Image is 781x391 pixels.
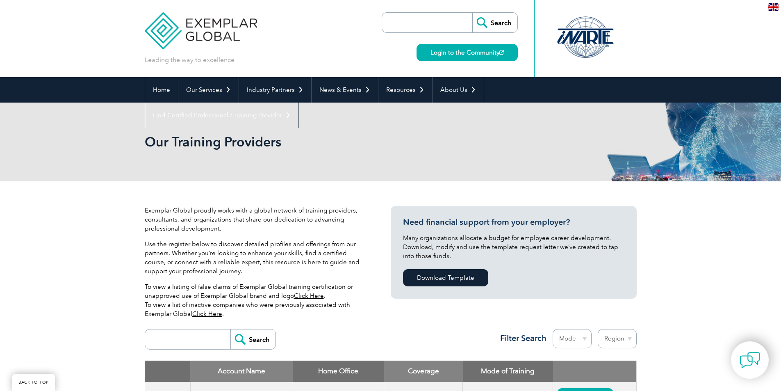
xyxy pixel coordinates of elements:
input: Search [472,13,517,32]
img: open_square.png [499,50,504,55]
th: Account Name: activate to sort column descending [190,361,293,382]
h3: Need financial support from your employer? [403,217,624,227]
a: BACK TO TOP [12,374,55,391]
th: Home Office: activate to sort column ascending [293,361,384,382]
input: Search [230,329,276,349]
p: To view a listing of false claims of Exemplar Global training certification or unapproved use of ... [145,282,366,318]
a: Industry Partners [239,77,311,103]
th: : activate to sort column ascending [553,361,636,382]
img: en [768,3,779,11]
a: About Us [433,77,484,103]
a: Find Certified Professional / Training Provider [145,103,298,128]
h2: Our Training Providers [145,135,489,149]
a: News & Events [312,77,378,103]
p: Exemplar Global proudly works with a global network of training providers, consultants, and organ... [145,206,366,233]
th: Coverage: activate to sort column ascending [384,361,463,382]
a: Click Here [192,310,222,318]
a: Resources [378,77,432,103]
p: Leading the way to excellence [145,55,235,64]
p: Many organizations allocate a budget for employee career development. Download, modify and use th... [403,233,624,261]
a: Home [145,77,178,103]
a: Download Template [403,269,488,286]
a: Click Here [294,292,324,300]
h3: Filter Search [495,333,546,343]
a: Our Services [178,77,239,103]
th: Mode of Training: activate to sort column ascending [463,361,553,382]
a: Login to the Community [417,44,518,61]
img: contact-chat.png [740,350,760,370]
p: Use the register below to discover detailed profiles and offerings from our partners. Whether you... [145,240,366,276]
